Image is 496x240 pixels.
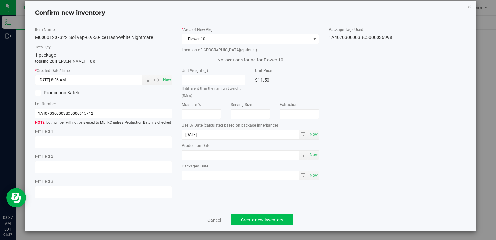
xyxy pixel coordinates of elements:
span: Set Current date [308,130,319,139]
span: select [308,171,319,180]
iframe: Resource center [6,188,26,207]
label: Package Tags Used [329,27,466,33]
label: Use By Date [182,122,319,128]
label: Moisture % [182,102,221,108]
span: select [308,130,319,139]
label: Item Name [35,27,172,33]
label: Packaged Date [182,163,319,169]
a: Cancel [207,217,221,223]
h4: Confirm new inventory [35,9,105,17]
span: No locations found for Flower 10 [182,55,319,64]
span: Set Current date [308,150,319,160]
span: 1 package [35,52,56,58]
span: select [299,151,308,160]
span: Create new inventory [241,217,283,222]
label: Lot Number [35,101,172,107]
label: Extraction [280,102,319,108]
p: totaling 20 [PERSON_NAME] | 10 g [35,59,172,64]
span: select [299,171,308,180]
label: Production Date [182,143,319,149]
label: Ref Field 3 [35,179,172,184]
span: Set Current date [161,75,172,85]
span: Flower 10 [182,34,310,44]
small: If different than the item unit weight (0.5 g) [182,87,241,98]
label: Serving Size [231,102,270,108]
div: M00001207322: Sol Vap-6.9-50-Ice Hash-White Nightmare [35,34,172,41]
div: $11.50 [255,75,319,85]
span: Lot number will not be synced to METRC unless Production Batch is checked [35,120,172,126]
label: Ref Field 2 [35,153,172,159]
label: Area of New Pkg [182,27,319,33]
label: Ref Field 1 [35,128,172,134]
span: (optional) [240,48,257,52]
label: Production Batch [35,89,99,96]
span: Open the date view [142,77,153,83]
span: Set Current date [308,171,319,180]
span: Open the time view [151,77,162,83]
label: Created Date/Time [35,68,172,73]
label: Location of [GEOGRAPHIC_DATA] [182,47,319,53]
span: select [308,151,319,160]
button: Create new inventory [231,214,293,225]
span: select [299,130,308,139]
label: Unit Price [255,68,319,73]
div: 1A4070300003BC5000036998 [329,34,466,41]
label: Unit Weight (g) [182,68,245,73]
label: Total Qty [35,44,172,50]
span: (calculated based on package inheritance) [204,123,278,127]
